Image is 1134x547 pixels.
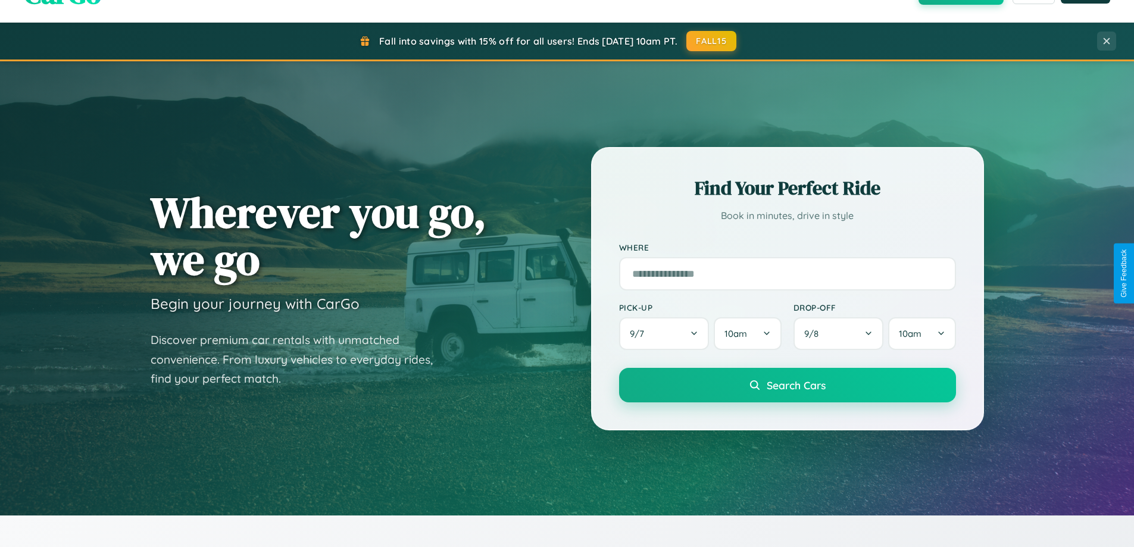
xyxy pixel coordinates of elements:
label: Pick-up [619,302,782,312]
span: Search Cars [767,379,826,392]
h2: Find Your Perfect Ride [619,175,956,201]
div: Give Feedback [1120,249,1128,298]
button: Search Cars [619,368,956,402]
label: Drop-off [794,302,956,312]
p: Discover premium car rentals with unmatched convenience. From luxury vehicles to everyday rides, ... [151,330,448,389]
button: 9/8 [794,317,884,350]
button: 9/7 [619,317,710,350]
button: FALL15 [686,31,736,51]
button: 10am [714,317,781,350]
span: 9 / 7 [630,328,650,339]
span: 10am [724,328,747,339]
label: Where [619,242,956,252]
span: 9 / 8 [804,328,824,339]
h1: Wherever you go, we go [151,189,486,283]
button: 10am [888,317,955,350]
span: 10am [899,328,921,339]
span: Fall into savings with 15% off for all users! Ends [DATE] 10am PT. [379,35,677,47]
h3: Begin your journey with CarGo [151,295,360,312]
p: Book in minutes, drive in style [619,207,956,224]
